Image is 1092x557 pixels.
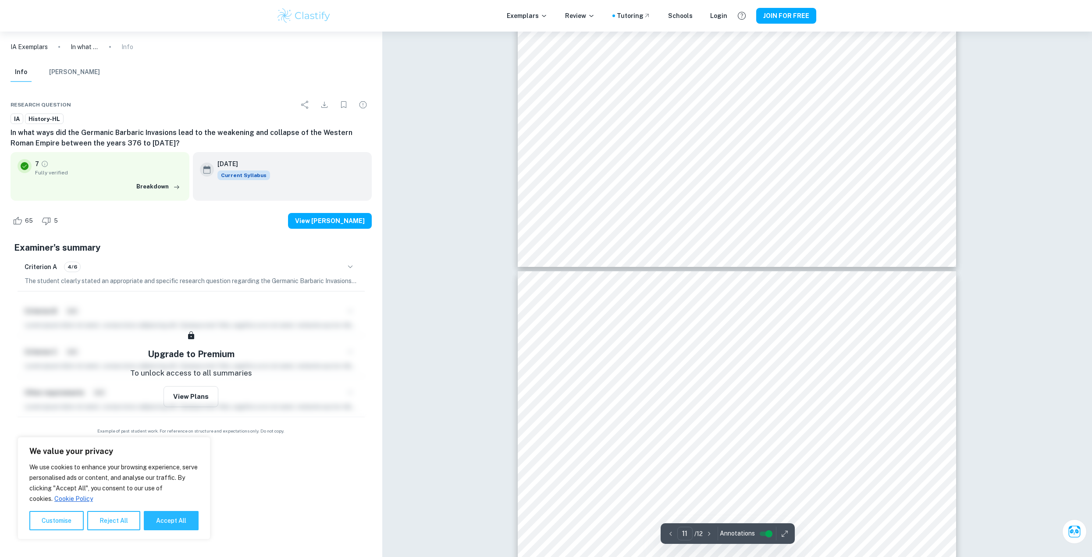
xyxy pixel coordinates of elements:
div: We value your privacy [18,437,210,539]
h5: Examiner's summary [14,241,368,254]
a: Login [710,11,727,21]
button: Info [11,63,32,82]
a: IA Exemplars [11,42,48,52]
h5: Upgrade to Premium [148,348,235,361]
span: History-HL [25,115,63,124]
button: View [PERSON_NAME] [288,213,372,229]
p: The student clearly stated an appropriate and specific research question regarding the Germanic B... [25,276,358,286]
p: Review [565,11,595,21]
button: View Plans [164,386,218,407]
span: Example of past student work. For reference on structure and expectations only. Do not copy. [11,428,372,434]
p: / 12 [694,529,703,539]
div: Download [316,96,333,114]
button: JOIN FOR FREE [756,8,816,24]
span: IA [11,115,23,124]
span: 65 [20,216,38,225]
img: Clastify logo [276,7,332,25]
div: Bookmark [335,96,352,114]
span: Research question [11,101,71,109]
a: Schools [668,11,693,21]
p: 7 [35,159,39,169]
p: In what ways did the Germanic Barbaric Invasions lead to the weakening and collapse of the Wester... [71,42,99,52]
a: Tutoring [617,11,651,21]
button: Help and Feedback [734,8,749,23]
h6: Criterion A [25,262,57,272]
button: Reject All [87,511,140,530]
h6: [DATE] [217,159,263,169]
div: Share [296,96,314,114]
p: We use cookies to enhance your browsing experience, serve personalised ads or content, and analys... [29,462,199,504]
p: Exemplars [507,11,548,21]
div: Report issue [354,96,372,114]
a: Grade fully verified [41,160,49,168]
a: IA [11,114,23,124]
button: Breakdown [134,180,182,193]
span: Current Syllabus [217,170,270,180]
span: Fully verified [35,169,182,177]
button: Customise [29,511,84,530]
p: Info [121,42,133,52]
p: To unlock access to all summaries [130,368,252,379]
span: Annotations [720,529,755,538]
span: 5 [49,216,63,225]
a: History-HL [25,114,64,124]
h6: In what ways did the Germanic Barbaric Invasions lead to the weakening and collapse of the Wester... [11,128,372,149]
button: [PERSON_NAME] [49,63,100,82]
div: This exemplar is based on the current syllabus. Feel free to refer to it for inspiration/ideas wh... [217,170,270,180]
p: We value your privacy [29,446,199,457]
div: Dislike [39,214,63,228]
span: 4/6 [64,263,80,271]
div: Like [11,214,38,228]
button: Accept All [144,511,199,530]
button: Ask Clai [1062,519,1087,544]
a: Cookie Policy [54,495,93,503]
